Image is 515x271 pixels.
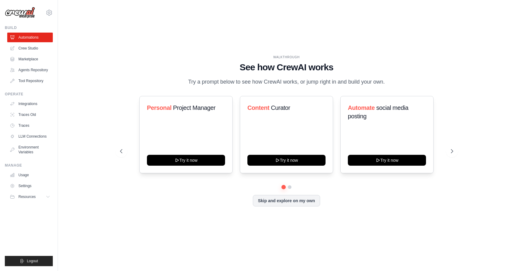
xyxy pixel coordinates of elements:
[7,99,53,109] a: Integrations
[7,192,53,202] button: Resources
[7,170,53,180] a: Usage
[5,7,35,18] img: Logo
[5,92,53,97] div: Operate
[5,256,53,266] button: Logout
[271,104,290,111] span: Curator
[18,194,36,199] span: Resources
[348,155,426,166] button: Try it now
[348,104,409,120] span: social media posting
[7,110,53,120] a: Traces Old
[7,181,53,191] a: Settings
[185,78,388,86] p: Try a prompt below to see how CrewAI works, or jump right in and build your own.
[7,43,53,53] a: Crew Studio
[27,259,38,263] span: Logout
[348,104,375,111] span: Automate
[7,33,53,42] a: Automations
[7,132,53,141] a: LLM Connections
[7,65,53,75] a: Agents Repository
[7,76,53,86] a: Tool Repository
[147,104,171,111] span: Personal
[5,163,53,168] div: Manage
[120,62,453,73] h1: See how CrewAI works
[7,121,53,130] a: Traces
[247,155,326,166] button: Try it now
[120,55,453,59] div: WALKTHROUGH
[7,54,53,64] a: Marketplace
[7,142,53,157] a: Environment Variables
[147,155,225,166] button: Try it now
[173,104,215,111] span: Project Manager
[247,104,269,111] span: Content
[5,25,53,30] div: Build
[253,195,320,206] button: Skip and explore on my own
